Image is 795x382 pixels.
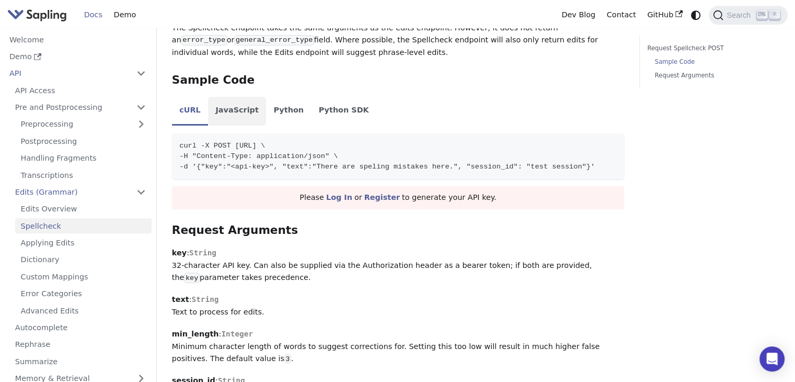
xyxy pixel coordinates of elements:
a: Handling Fragments [15,151,152,166]
a: GitHub [641,7,688,23]
h3: Sample Code [172,73,624,87]
a: Dictionary [15,252,152,267]
a: Edits (Grammar) [9,185,152,200]
a: Transcriptions [15,167,152,183]
a: Applying Edits [15,235,152,251]
button: Search (Ctrl+K) [709,6,787,25]
div: Open Intercom Messenger [759,346,785,372]
strong: key [172,249,187,257]
a: Contact [601,7,642,23]
button: Collapse sidebar category 'API' [131,66,152,81]
a: Error Categories [15,286,152,301]
li: cURL [172,97,208,126]
span: -d '{"key":"<api-key>", "text":"There are speling mistakes here.", "session_id": "test session"}' [179,163,595,171]
a: Dev Blog [556,7,601,23]
a: Demo [108,7,142,23]
span: Integer [221,330,253,338]
p: : 32-character API key. Can also be supplied via the Authorization header as a bearer token; if b... [172,247,624,284]
a: API Access [9,83,152,98]
a: Request Arguments [655,71,773,81]
div: Please or to generate your API key. [172,186,624,209]
a: Rephrase [9,337,152,352]
code: error_type [181,35,227,46]
a: Sapling.ai [7,7,71,23]
li: JavaScript [208,97,266,126]
strong: min_length [172,330,219,338]
a: Advanced Edits [15,303,152,318]
a: Request Spellcheck POST [647,43,776,53]
p: : Text to process for edits. [172,294,624,319]
button: Switch between dark and light mode (currently system mode) [688,7,704,23]
a: Welcome [4,32,152,47]
a: Docs [78,7,108,23]
img: Sapling.ai [7,7,67,23]
strong: text [172,295,189,304]
h3: Request Arguments [172,223,624,238]
a: Demo [4,49,152,64]
p: : Minimum character length of words to suggest corrections for. Setting this too low will result ... [172,328,624,365]
code: general_error_type [234,35,314,46]
span: String [191,295,218,304]
li: Python [266,97,311,126]
kbd: K [769,10,780,19]
a: Register [364,193,400,201]
p: The Spellcheck endpoint takes the same arguments as the edits endpoint. However, it does not retu... [172,22,624,59]
span: Search [723,11,757,19]
span: curl -X POST [URL] \ [179,142,265,150]
a: Log In [326,193,352,201]
a: Spellcheck [15,218,152,233]
code: 3 [284,354,291,364]
a: Autocomplete [9,320,152,335]
a: Summarize [9,354,152,369]
a: Pre and Postprocessing [9,100,152,115]
a: Postprocessing [15,133,152,149]
a: Sample Code [655,57,773,67]
span: String [189,249,216,257]
a: API [4,66,131,81]
a: Custom Mappings [15,269,152,284]
a: Edits Overview [15,201,152,217]
li: Python SDK [311,97,376,126]
a: Preprocessing [15,117,152,132]
span: -H "Content-Type: application/json" \ [179,152,338,160]
code: key [184,273,199,283]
